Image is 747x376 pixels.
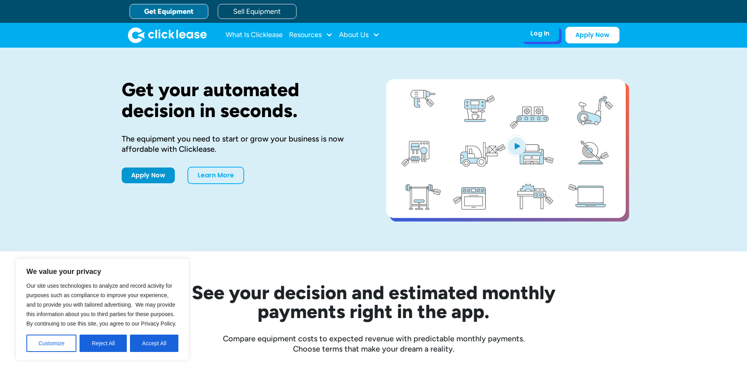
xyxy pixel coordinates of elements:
button: Accept All [130,335,178,352]
button: Customize [26,335,76,352]
a: Sell Equipment [218,4,297,19]
a: What Is Clicklease [226,27,283,43]
div: Compare equipment costs to expected revenue with predictable monthly payments. Choose terms that ... [122,333,626,354]
button: Reject All [80,335,127,352]
a: Apply Now [122,168,175,183]
a: open lightbox [386,79,626,218]
p: We value your privacy [26,267,178,276]
div: Log In [530,30,549,37]
a: Get Equipment [130,4,208,19]
div: We value your privacy [16,259,189,360]
img: Blue play button logo on a light blue circular background [506,135,527,157]
a: home [128,27,207,43]
div: About Us [339,27,380,43]
h1: Get your automated decision in seconds. [122,79,361,121]
img: Clicklease logo [128,27,207,43]
div: Resources [289,27,333,43]
div: The equipment you need to start or grow your business is now affordable with Clicklease. [122,134,361,154]
a: Learn More [187,167,244,184]
a: Apply Now [565,27,619,43]
span: Our site uses technologies to analyze and record activity for purposes such as compliance to impr... [26,283,176,327]
h2: See your decision and estimated monthly payments right in the app. [153,283,594,321]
